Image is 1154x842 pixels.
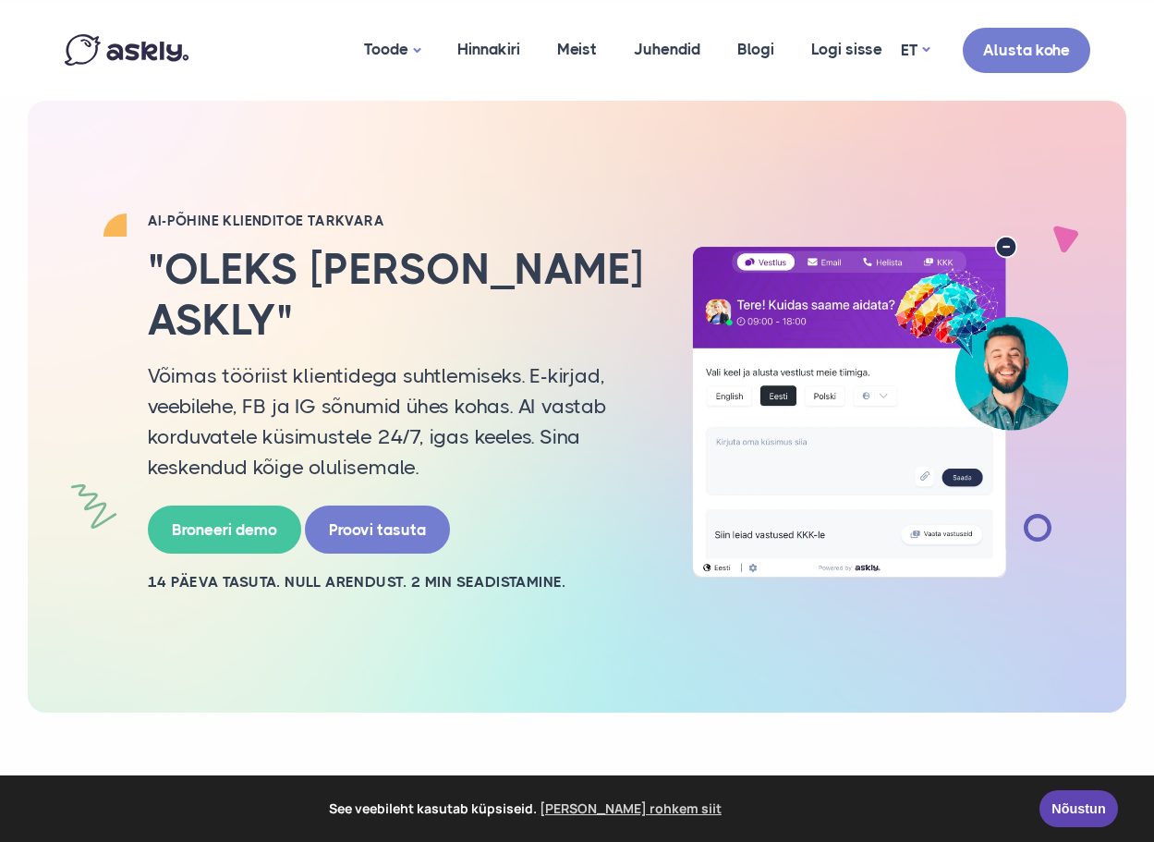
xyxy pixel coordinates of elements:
a: Blogi [719,5,793,94]
a: learn more about cookies [537,795,724,823]
a: Nõustun [1039,790,1118,827]
h2: AI-PÕHINE KLIENDITOE TARKVARA [148,212,647,230]
a: Toode [346,5,439,96]
span: See veebileht kasutab küpsiseid. [27,795,1026,823]
a: Broneeri demo [148,506,301,555]
h2: "Oleks [PERSON_NAME] Askly" [148,244,647,346]
p: Võimas tööriist klientidega suhtlemiseks. E-kirjad, veebilehe, FB ja IG sõnumid ühes kohas. AI va... [148,360,647,482]
a: Logi sisse [793,5,901,94]
a: ET [901,37,929,64]
a: Juhendid [615,5,719,94]
img: AI multilingual chat [674,236,1086,577]
a: Hinnakiri [439,5,539,94]
a: Meist [539,5,615,94]
img: Askly [65,34,188,66]
a: Alusta kohe [963,28,1090,73]
a: Proovi tasuta [305,506,450,555]
h2: 14 PÄEVA TASUTA. NULL ARENDUST. 2 MIN SEADISTAMINE. [148,572,647,592]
